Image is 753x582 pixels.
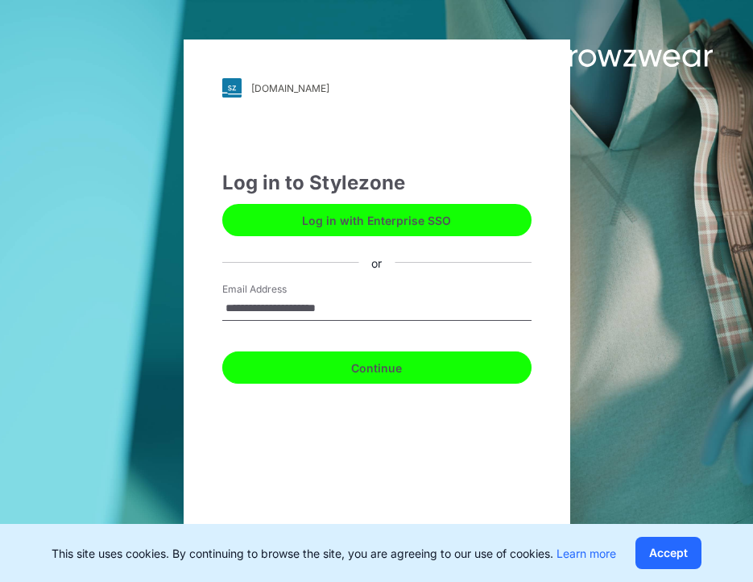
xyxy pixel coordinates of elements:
button: Accept [635,537,701,569]
img: svg+xml;base64,PHN2ZyB3aWR0aD0iMjgiIGhlaWdodD0iMjgiIHZpZXdCb3g9IjAgMCAyOCAyOCIgZmlsbD0ibm9uZSIgeG... [222,78,242,98]
p: This site uses cookies. By continuing to browse the site, you are agreeing to our use of cookies. [52,545,616,562]
a: [DOMAIN_NAME] [222,78,532,98]
label: Email Address [222,282,335,297]
img: browzwear-logo.73288ffb.svg [511,40,713,69]
div: [DOMAIN_NAME] [251,82,329,94]
button: Log in with Enterprise SSO [222,204,532,236]
div: or [358,254,395,271]
button: Continue [222,351,532,384]
a: Learn more [556,547,616,560]
div: Log in to Stylezone [222,168,532,197]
